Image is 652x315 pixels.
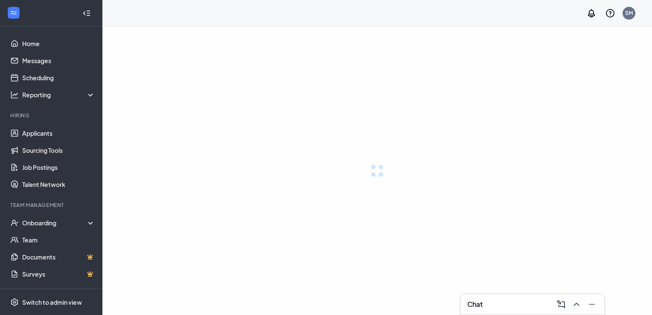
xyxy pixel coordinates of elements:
svg: Analysis [10,90,19,99]
svg: ChevronUp [571,299,582,309]
svg: Minimize [587,299,597,309]
div: SM [625,9,633,17]
a: Talent Network [22,176,95,193]
a: Sourcing Tools [22,142,95,159]
button: Minimize [584,297,598,311]
a: Home [22,35,95,52]
svg: UserCheck [10,219,19,227]
a: DocumentsCrown [22,248,95,265]
div: Onboarding [22,219,96,227]
svg: QuestionInfo [605,8,615,18]
svg: ComposeMessage [556,299,566,309]
a: Scheduling [22,69,95,86]
div: Hiring [10,112,93,119]
svg: Notifications [586,8,597,18]
svg: Collapse [82,9,91,17]
a: Team [22,231,95,248]
h3: Chat [467,300,483,309]
a: SurveysCrown [22,265,95,283]
button: ComposeMessage [553,297,567,311]
div: Reporting [22,90,96,99]
div: Switch to admin view [22,298,82,306]
a: Messages [22,52,95,69]
button: ChevronUp [569,297,582,311]
a: Applicants [22,125,95,142]
svg: WorkstreamLogo [9,9,18,17]
svg: Settings [10,298,19,306]
a: Job Postings [22,159,95,176]
div: Team Management [10,201,93,209]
